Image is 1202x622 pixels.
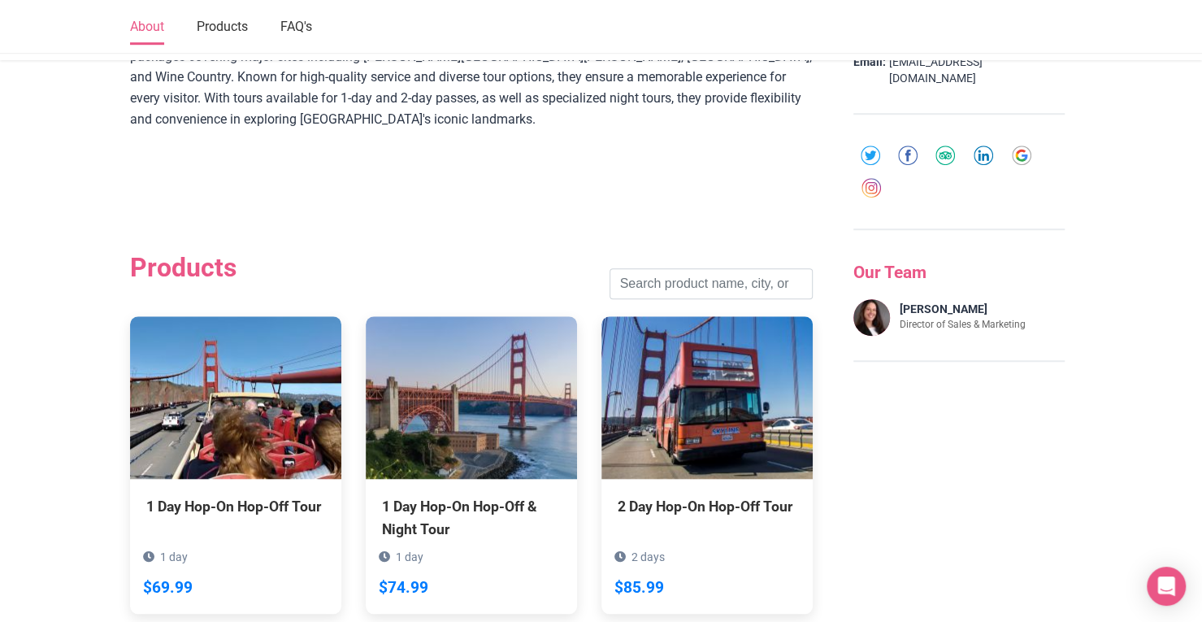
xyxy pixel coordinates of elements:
img: facebook-round-01-50ddc191f871d4ecdbe8252d2011563a.svg [898,146,918,165]
h4: [PERSON_NAME] [900,302,1026,316]
img: tripadvisor-round-01-385d03172616b1a1306be21ef117dde3.svg [935,146,955,165]
h3: Our Team [853,263,1065,283]
input: Search product name, city, or interal id [610,268,813,299]
div: Skyline Sightseeing is a renowned sightseeing tour agency located at [GEOGRAPHIC_DATA] in [GEOGRA... [130,5,813,172]
a: 2 Day Hop-On Hop-Off Tour 2 days $85.99 [601,316,813,591]
a: FAQ's [280,11,312,45]
img: twitter-round-01-cd1e625a8cae957d25deef6d92bf4839.svg [861,146,880,165]
a: 1 Day Hop-On Hop-Off & Night Tour 1 day $74.99 [366,316,577,614]
img: google-round-01-4c7ae292eccd65b64cc32667544fd5c1.svg [1012,146,1031,165]
div: $85.99 [614,576,664,601]
a: 1 Day Hop-On Hop-Off Tour 1 day $69.99 [130,316,341,591]
p: Director of Sales & Marketing [900,319,1026,332]
img: instagram-round-01-d873700d03cfe9216e9fb2676c2aa726.svg [861,178,881,198]
a: Products [197,11,248,45]
img: 2 Day Hop-On Hop-Off Tour [601,316,813,479]
span: 2 days [631,550,665,563]
img: Jessica Rebstock [853,299,890,336]
div: 2 Day Hop-On Hop-Off Tour [618,495,796,518]
span: 1 day [396,550,423,563]
div: 1 Day Hop-On Hop-Off & Night Tour [382,495,561,541]
a: [EMAIL_ADDRESS][DOMAIN_NAME] [889,54,1065,86]
div: $74.99 [379,576,428,601]
div: $69.99 [143,576,193,601]
span: 1 day [160,550,188,563]
div: Open Intercom Messenger [1147,567,1186,606]
img: linkedin-round-01-4bc9326eb20f8e88ec4be7e8773b84b7.svg [974,146,993,165]
a: About [130,11,164,45]
img: 1 Day Hop-On Hop-Off & Night Tour [366,316,577,479]
h2: Products [130,252,236,283]
div: 1 Day Hop-On Hop-Off Tour [146,495,325,518]
strong: Email: [853,54,886,71]
img: 1 Day Hop-On Hop-Off Tour [130,316,341,479]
